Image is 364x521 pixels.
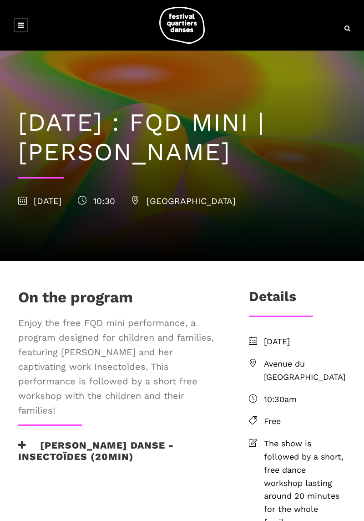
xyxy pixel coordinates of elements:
[159,7,205,44] img: logo-fqd-med
[264,393,346,406] span: 10:30am
[264,358,346,384] span: Avenue du [GEOGRAPHIC_DATA]
[131,196,236,206] span: [GEOGRAPHIC_DATA]
[264,415,346,428] span: Free
[18,288,133,311] h1: On the program
[18,316,219,418] span: Enjoy the free FQD mini performance, a program designed for children and families, featuring [PER...
[264,335,346,348] span: [DATE]
[18,108,346,167] h1: [DATE] : FQD MINI | [PERSON_NAME]
[78,196,115,206] span: 10:30
[18,439,219,462] h3: [PERSON_NAME] Danse - Insectoïdes (20min)
[249,288,296,311] h3: Details
[18,196,62,206] span: [DATE]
